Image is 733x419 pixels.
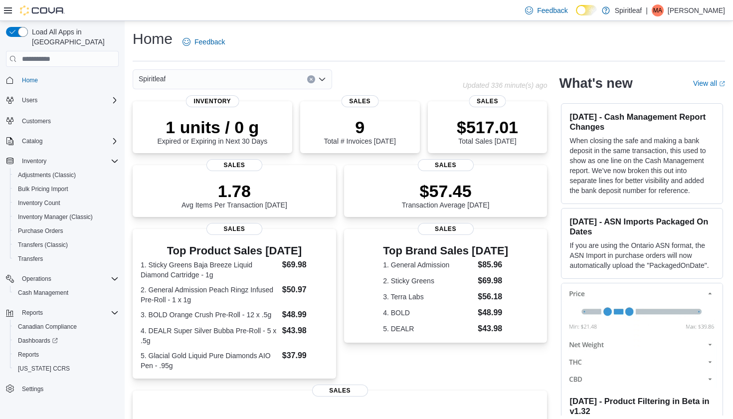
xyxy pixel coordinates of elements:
[14,225,67,237] a: Purchase Orders
[14,169,80,181] a: Adjustments (Classic)
[478,275,508,287] dd: $69.98
[14,321,119,333] span: Canadian Compliance
[469,95,506,107] span: Sales
[324,117,395,137] p: 9
[569,216,715,236] h3: [DATE] - ASN Imports Packaged On Dates
[312,385,368,397] span: Sales
[10,320,123,334] button: Canadian Compliance
[646,4,648,16] p: |
[537,5,567,15] span: Feedback
[18,273,119,285] span: Operations
[14,197,119,209] span: Inventory Count
[14,335,62,347] a: Dashboards
[569,112,715,132] h3: [DATE] - Cash Management Report Changes
[418,159,474,171] span: Sales
[20,5,65,15] img: Cova
[22,137,42,145] span: Catalog
[141,245,328,257] h3: Top Product Sales [DATE]
[14,349,43,361] a: Reports
[206,159,262,171] span: Sales
[14,239,119,251] span: Transfers (Classic)
[18,135,119,147] span: Catalog
[18,74,42,86] a: Home
[14,183,72,195] a: Bulk Pricing Import
[18,307,47,319] button: Reports
[652,4,664,16] div: Michael A
[186,95,239,107] span: Inventory
[22,117,51,125] span: Customers
[18,383,47,395] a: Settings
[282,325,328,337] dd: $43.98
[22,96,37,104] span: Users
[141,351,278,371] dt: 5. Glacial Gold Liquid Pure Diamonds AIO Pen - .95g
[2,306,123,320] button: Reports
[10,348,123,362] button: Reports
[2,272,123,286] button: Operations
[402,181,490,209] div: Transaction Average [DATE]
[14,197,64,209] a: Inventory Count
[141,285,278,305] dt: 2. General Admission Peach Ringz Infused Pre-Roll - 1 x 1g
[2,134,123,148] button: Catalog
[22,275,51,283] span: Operations
[28,27,119,47] span: Load All Apps in [GEOGRAPHIC_DATA]
[157,117,267,145] div: Expired or Expiring in Next 30 Days
[10,224,123,238] button: Purchase Orders
[282,259,328,271] dd: $69.98
[2,73,123,87] button: Home
[478,307,508,319] dd: $48.99
[10,196,123,210] button: Inventory Count
[10,210,123,224] button: Inventory Manager (Classic)
[341,95,378,107] span: Sales
[576,5,597,15] input: Dark Mode
[402,181,490,201] p: $57.45
[569,240,715,270] p: If you are using the Ontario ASN format, the ASN Import in purchase orders will now automatically...
[22,309,43,317] span: Reports
[693,79,725,87] a: View allExternal link
[22,76,38,84] span: Home
[14,363,119,375] span: Washington CCRS
[10,362,123,376] button: [US_STATE] CCRS
[307,75,315,83] button: Clear input
[133,29,173,49] h1: Home
[14,363,74,375] a: [US_STATE] CCRS
[10,286,123,300] button: Cash Management
[18,213,93,221] span: Inventory Manager (Classic)
[383,292,474,302] dt: 3. Terra Labs
[18,94,119,106] span: Users
[141,326,278,346] dt: 4. DEALR Super Silver Bubba Pre-Roll - 5 x .5g
[18,227,63,235] span: Purchase Orders
[139,73,166,85] span: Spiritleaf
[14,211,119,223] span: Inventory Manager (Classic)
[14,225,119,237] span: Purchase Orders
[18,114,119,127] span: Customers
[18,185,68,193] span: Bulk Pricing Import
[22,157,46,165] span: Inventory
[18,94,41,106] button: Users
[2,154,123,168] button: Inventory
[478,259,508,271] dd: $85.96
[383,260,474,270] dt: 1. General Admission
[10,168,123,182] button: Adjustments (Classic)
[18,135,46,147] button: Catalog
[457,117,518,145] div: Total Sales [DATE]
[18,365,70,373] span: [US_STATE] CCRS
[653,4,662,16] span: MA
[2,113,123,128] button: Customers
[182,181,287,209] div: Avg Items Per Transaction [DATE]
[668,4,725,16] p: [PERSON_NAME]
[14,183,119,195] span: Bulk Pricing Import
[18,273,55,285] button: Operations
[282,284,328,296] dd: $50.97
[14,253,119,265] span: Transfers
[18,337,58,345] span: Dashboards
[463,81,548,89] p: Updated 336 minute(s) ago
[282,309,328,321] dd: $48.99
[18,155,119,167] span: Inventory
[10,252,123,266] button: Transfers
[157,117,267,137] p: 1 units / 0 g
[18,307,119,319] span: Reports
[457,117,518,137] p: $517.01
[559,75,632,91] h2: What's new
[282,350,328,362] dd: $37.99
[14,287,119,299] span: Cash Management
